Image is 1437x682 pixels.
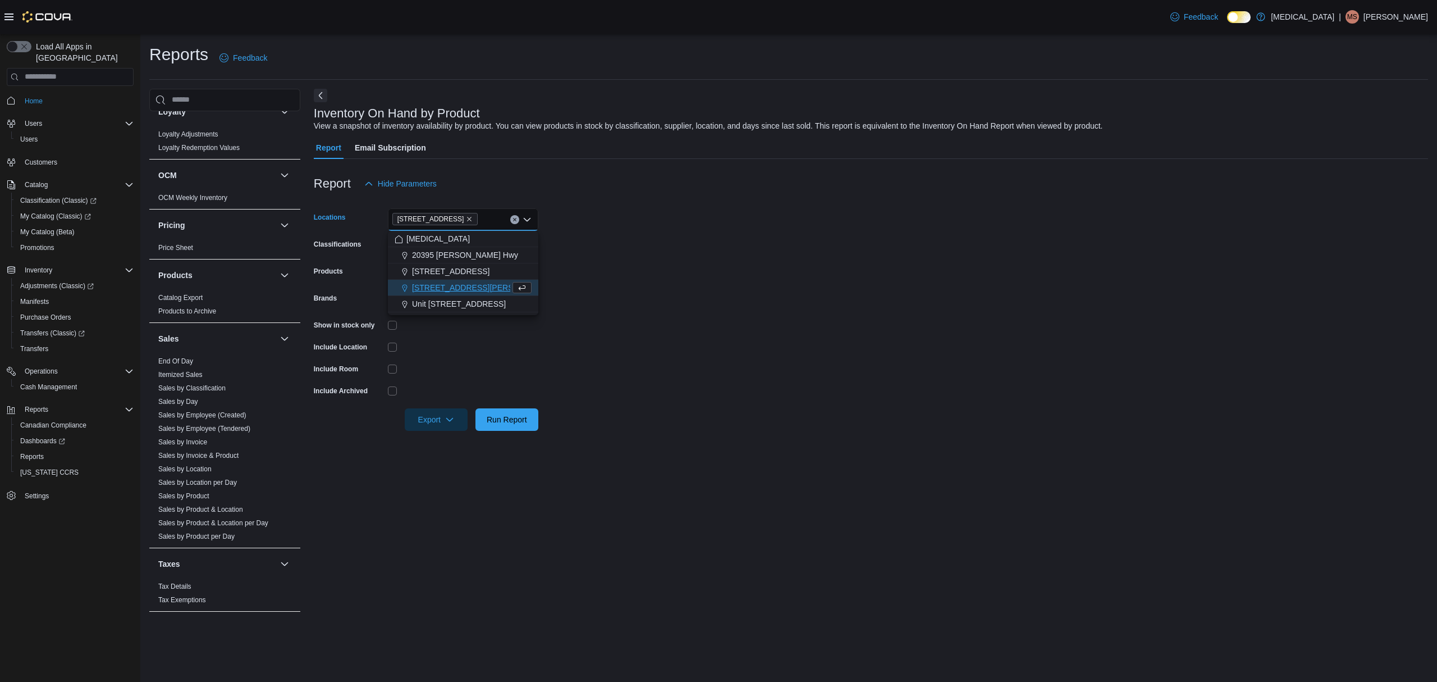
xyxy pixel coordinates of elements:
button: Canadian Compliance [11,417,138,433]
span: Sales by Invoice [158,438,207,447]
span: Operations [20,365,134,378]
span: Sales by Location [158,465,212,474]
span: [MEDICAL_DATA] [406,233,470,244]
a: Dashboards [11,433,138,449]
span: Purchase Orders [20,313,71,322]
span: Users [16,133,134,146]
span: Products to Archive [158,307,216,316]
span: My Catalog (Beta) [20,228,75,237]
button: Catalog [20,178,52,192]
div: Sales [149,354,300,548]
a: Sales by Location per Day [158,479,237,487]
nav: Complex example [7,88,134,533]
a: Classification (Classic) [11,193,138,208]
div: Max Swan [1346,10,1359,24]
span: Cash Management [20,383,77,392]
h3: Products [158,270,193,281]
button: Sales [278,332,291,345]
a: Sales by Invoice & Product [158,452,239,460]
a: Feedback [1166,6,1223,28]
button: OCM [278,169,291,182]
span: Adjustments (Classic) [20,281,94,290]
a: Tax Details [158,583,191,590]
button: Reports [11,449,138,465]
a: Settings [20,489,53,503]
span: Canadian Compliance [20,421,86,430]
label: Products [314,267,343,276]
a: OCM Weekly Inventory [158,194,227,202]
button: Sales [158,333,276,344]
span: Transfers [16,342,134,356]
span: 20395 [PERSON_NAME] Hwy [412,249,518,261]
span: Reports [16,450,134,463]
span: Loyalty Adjustments [158,130,218,139]
a: Sales by Product & Location per Day [158,519,268,527]
span: Feedback [233,52,267,63]
div: Loyalty [149,128,300,159]
a: Users [16,133,42,146]
div: View a snapshot of inventory availability by product. You can view products in stock by classific... [314,120,1103,132]
span: Reports [25,405,48,414]
span: Price Sheet [158,243,193,252]
a: Tax Exemptions [158,596,206,604]
a: Sales by Product per Day [158,533,235,540]
button: Export [405,408,468,431]
span: Home [25,97,43,106]
span: Sales by Classification [158,384,226,393]
a: My Catalog (Beta) [16,225,79,239]
a: Promotions [16,241,59,254]
a: Manifests [16,295,53,308]
input: Dark Mode [1227,11,1251,23]
span: Settings [20,488,134,502]
a: Purchase Orders [16,311,76,324]
a: Price Sheet [158,244,193,252]
span: Sales by Day [158,397,198,406]
div: Pricing [149,241,300,259]
span: Transfers (Classic) [20,329,85,338]
span: MS [1347,10,1357,24]
button: Settings [2,487,138,503]
span: Catalog [25,180,48,189]
a: Sales by Classification [158,384,226,392]
a: Loyalty Adjustments [158,130,218,138]
label: Locations [314,213,346,222]
a: [US_STATE] CCRS [16,466,83,479]
span: Users [20,117,134,130]
span: Sales by Employee (Tendered) [158,424,250,433]
a: Transfers (Classic) [16,326,89,340]
span: Home [20,94,134,108]
button: Products [278,269,291,282]
button: Loyalty [158,106,276,117]
a: Itemized Sales [158,371,203,379]
button: Home [2,93,138,109]
span: [STREET_ADDRESS] [397,213,464,225]
button: [STREET_ADDRESS][PERSON_NAME] [388,280,538,296]
span: Itemized Sales [158,370,203,379]
span: Inventory [25,266,52,275]
span: Purchase Orders [16,311,134,324]
span: Customers [25,158,57,167]
a: Loyalty Redemption Values [158,144,240,152]
span: My Catalog (Classic) [20,212,91,221]
a: Transfers [16,342,53,356]
span: Users [25,119,42,128]
button: OCM [158,170,276,181]
span: Reports [20,452,44,461]
button: Users [20,117,47,130]
button: Pricing [158,220,276,231]
button: Users [11,131,138,147]
span: Cash Management [16,380,134,394]
label: Show in stock only [314,321,375,330]
a: Classification (Classic) [16,194,101,207]
a: Adjustments (Classic) [16,279,98,293]
a: Dashboards [16,434,70,448]
button: Customers [2,154,138,170]
span: Tax Exemptions [158,595,206,604]
span: Load All Apps in [GEOGRAPHIC_DATA] [31,41,134,63]
a: Products to Archive [158,307,216,315]
span: Users [20,135,38,144]
a: Sales by Employee (Tendered) [158,425,250,433]
button: Operations [20,365,62,378]
button: 20395 [PERSON_NAME] Hwy [388,247,538,263]
a: Sales by Invoice [158,438,207,446]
